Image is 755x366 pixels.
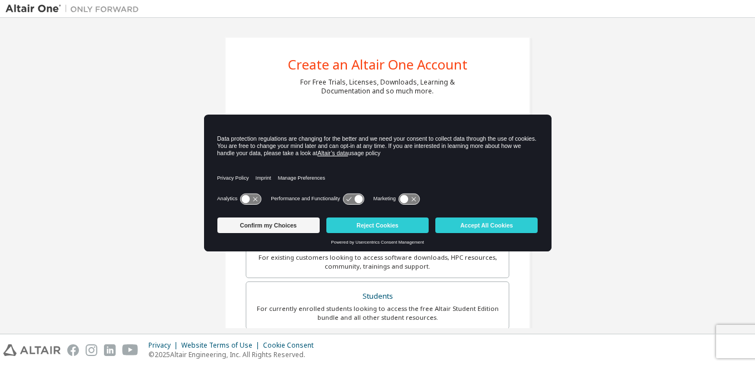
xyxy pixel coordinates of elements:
div: For currently enrolled students looking to access the free Altair Student Edition bundle and all ... [253,304,502,322]
img: youtube.svg [122,344,138,356]
div: Students [253,289,502,304]
img: facebook.svg [67,344,79,356]
p: © 2025 Altair Engineering, Inc. All Rights Reserved. [148,350,320,359]
img: instagram.svg [86,344,97,356]
div: For existing customers looking to access software downloads, HPC resources, community, trainings ... [253,253,502,271]
div: Cookie Consent [263,341,320,350]
img: Altair One [6,3,145,14]
img: altair_logo.svg [3,344,61,356]
div: For Free Trials, Licenses, Downloads, Learning & Documentation and so much more. [300,78,455,96]
img: linkedin.svg [104,344,116,356]
div: Create an Altair One Account [288,58,468,71]
div: Privacy [148,341,181,350]
div: Website Terms of Use [181,341,263,350]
